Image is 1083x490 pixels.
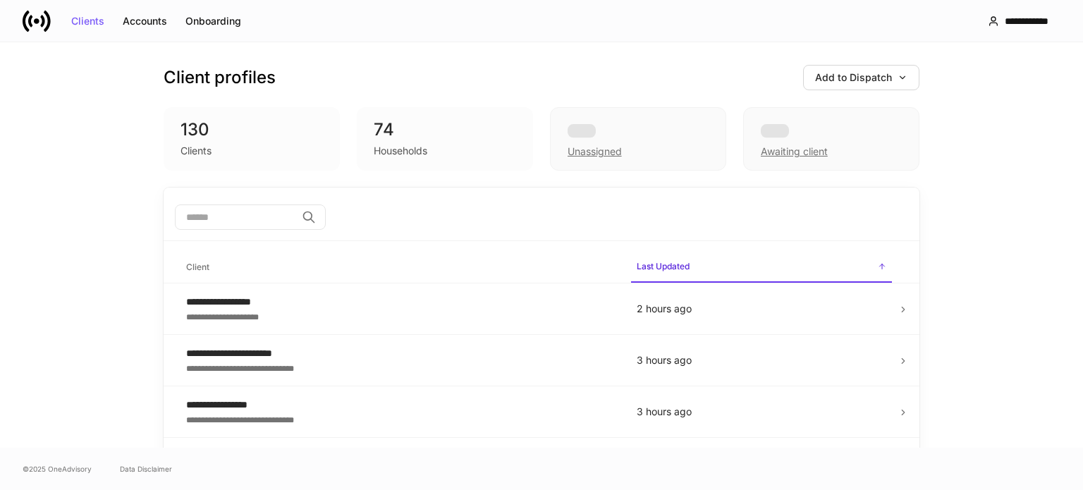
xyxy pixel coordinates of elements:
[114,10,176,32] button: Accounts
[120,463,172,474] a: Data Disclaimer
[631,252,892,283] span: Last Updated
[180,144,212,158] div: Clients
[164,66,276,89] h3: Client profiles
[743,107,919,171] div: Awaiting client
[62,10,114,32] button: Clients
[176,10,250,32] button: Onboarding
[180,253,620,282] span: Client
[180,118,323,141] div: 130
[637,405,886,419] p: 3 hours ago
[374,144,427,158] div: Households
[374,118,516,141] div: 74
[637,353,886,367] p: 3 hours ago
[185,16,241,26] div: Onboarding
[71,16,104,26] div: Clients
[637,259,690,273] h6: Last Updated
[637,302,886,316] p: 2 hours ago
[550,107,726,171] div: Unassigned
[186,260,209,274] h6: Client
[761,145,828,159] div: Awaiting client
[803,65,919,90] button: Add to Dispatch
[568,145,622,159] div: Unassigned
[815,73,907,82] div: Add to Dispatch
[23,463,92,474] span: © 2025 OneAdvisory
[123,16,167,26] div: Accounts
